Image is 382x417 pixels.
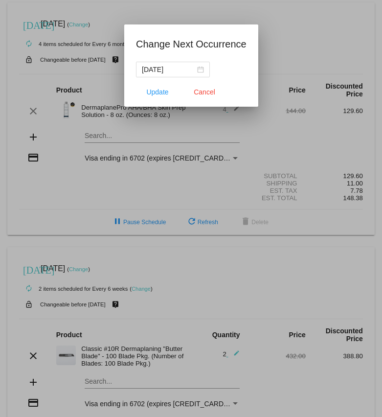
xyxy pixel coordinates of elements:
[146,88,168,96] span: Update
[142,64,195,75] input: Select date
[136,83,179,101] button: Update
[194,88,215,96] span: Cancel
[183,83,226,101] button: Close dialog
[136,36,247,52] h1: Change Next Occurrence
